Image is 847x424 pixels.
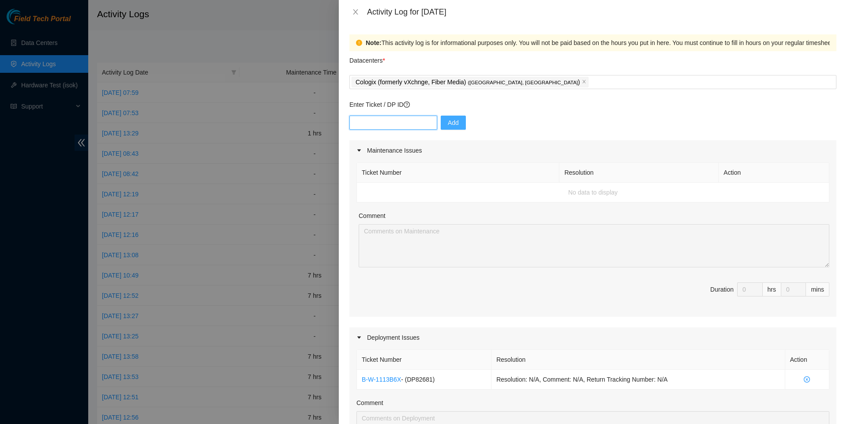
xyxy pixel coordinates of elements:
span: exclamation-circle [356,40,362,46]
textarea: Comment [359,224,829,267]
th: Ticket Number [357,350,491,370]
label: Comment [359,211,386,221]
span: close [582,79,586,85]
span: close-circle [790,376,824,383]
label: Comment [356,398,383,408]
div: Maintenance Issues [349,140,836,161]
th: Action [785,350,829,370]
div: mins [806,282,829,296]
p: Cologix (formerly vXchnge, Fiber Media) ) [356,77,580,87]
button: Close [349,8,362,16]
span: caret-right [356,335,362,340]
th: Resolution [491,350,785,370]
span: - ( DP82681 ) [401,376,435,383]
p: Enter Ticket / DP ID [349,100,836,109]
th: Action [719,163,829,183]
span: caret-right [356,148,362,153]
span: Add [448,118,459,128]
button: Add [441,116,466,130]
div: Activity Log for [DATE] [367,7,836,17]
div: Deployment Issues [349,327,836,348]
th: Resolution [559,163,719,183]
th: Ticket Number [357,163,559,183]
span: close [352,8,359,15]
p: Datacenters [349,51,385,65]
div: hrs [763,282,781,296]
a: B-W-1113B6X [362,376,401,383]
span: question-circle [404,101,410,108]
td: No data to display [357,183,829,203]
span: ( [GEOGRAPHIC_DATA], [GEOGRAPHIC_DATA] [468,80,578,85]
div: Duration [710,285,734,294]
strong: Note: [366,38,382,48]
td: Resolution: N/A, Comment: N/A, Return Tracking Number: N/A [491,370,785,390]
